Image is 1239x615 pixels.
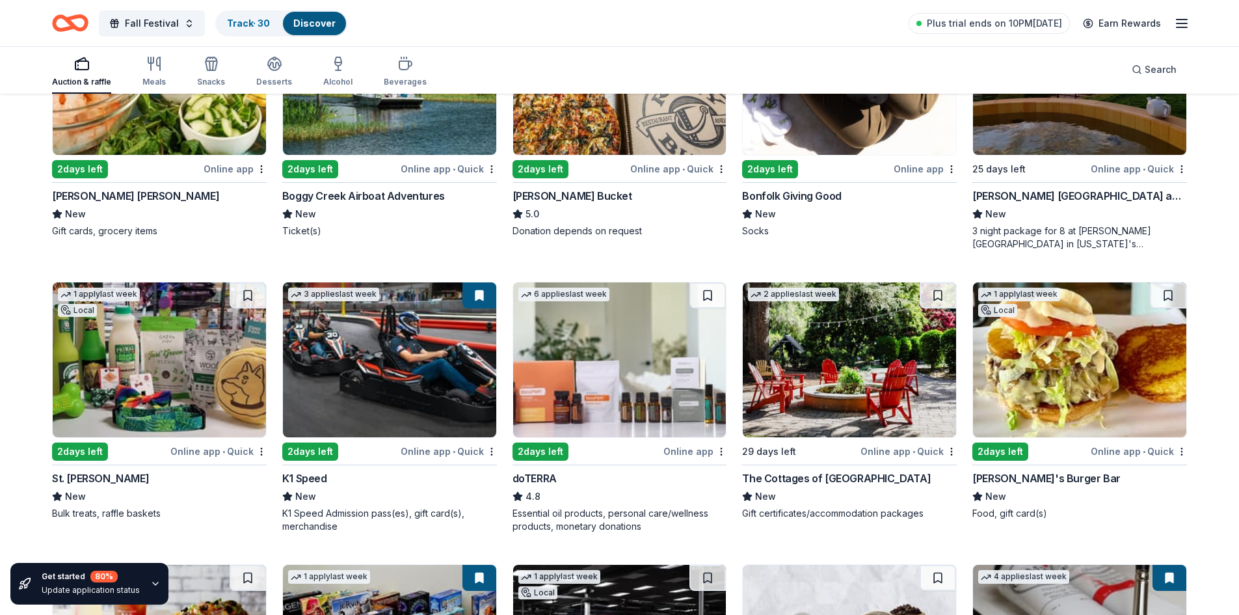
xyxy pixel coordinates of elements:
div: Boggy Creek Airboat Adventures [282,188,445,204]
span: • [682,164,685,174]
div: Essential oil products, personal care/wellness products, monetary donations [513,507,727,533]
div: Bonfolk Giving Good [742,188,841,204]
img: Image for The Cottages of Napa Valley [743,282,956,437]
a: Home [52,8,88,38]
div: 1 apply last week [58,288,140,301]
a: Image for doTERRA6 applieslast week2days leftOnline appdoTERRA4.8Essential oil products, personal... [513,282,727,533]
a: Discover [293,18,336,29]
div: Local [58,304,97,317]
div: 3 applies last week [288,288,379,301]
button: Beverages [384,51,427,94]
button: Auction & raffle [52,51,111,94]
span: • [453,164,455,174]
div: 2 days left [52,160,108,178]
span: New [985,206,1006,222]
span: New [65,206,86,222]
a: Track· 30 [227,18,270,29]
div: [PERSON_NAME]'s Burger Bar [972,471,1121,486]
div: Online app Quick [1091,443,1187,459]
div: Online app Quick [630,161,726,177]
div: Bulk treats, raffle baskets [52,507,267,520]
div: 2 days left [513,443,568,461]
span: New [755,489,776,504]
div: 1 apply last week [288,570,370,584]
div: 80 % [90,571,118,582]
span: • [222,446,225,457]
div: Gift certificates/accommodation packages [742,507,957,520]
div: Socks [742,225,957,238]
div: Food, gift card(s) [972,507,1187,520]
div: 2 days left [742,160,798,178]
div: Ticket(s) [282,225,497,238]
span: New [65,489,86,504]
div: Online app Quick [170,443,267,459]
div: Meals [142,77,166,87]
div: Online app [663,443,726,459]
button: Track· 30Discover [215,10,347,36]
div: 4 applies last week [978,570,1069,584]
div: Online app Quick [401,161,497,177]
div: [PERSON_NAME] [PERSON_NAME] [52,188,219,204]
div: 6 applies last week [518,288,609,301]
div: Online app Quick [860,443,957,459]
div: Snacks [197,77,225,87]
div: St. [PERSON_NAME] [52,471,149,486]
div: Donation depends on request [513,225,727,238]
img: Image for doTERRA [513,282,726,437]
a: Image for Beth's Burger Bar1 applylast weekLocal2days leftOnline app•Quick[PERSON_NAME]'s Burger ... [972,282,1187,520]
div: [PERSON_NAME] [GEOGRAPHIC_DATA] and Retreat [972,188,1187,204]
a: Plus trial ends on 10PM[DATE] [909,13,1070,34]
a: Image for St. PetersBARK1 applylast weekLocal2days leftOnline app•QuickSt. [PERSON_NAME]NewBulk t... [52,282,267,520]
div: 2 applies last week [748,288,839,301]
img: Image for St. PetersBARK [53,282,266,437]
div: 2 days left [513,160,568,178]
div: Desserts [256,77,292,87]
span: Fall Festival [125,16,179,31]
div: 29 days left [742,444,796,459]
div: Get started [42,571,140,582]
div: K1 Speed Admission pass(es), gift card(s), merchandise [282,507,497,533]
span: 5.0 [526,206,539,222]
span: • [913,446,915,457]
div: 25 days left [972,161,1026,177]
div: 2 days left [972,443,1028,461]
div: Auction & raffle [52,77,111,87]
button: Snacks [197,51,225,94]
div: Local [978,304,1017,317]
div: [PERSON_NAME] Bucket [513,188,632,204]
span: • [453,446,455,457]
div: 2 days left [282,443,338,461]
span: New [295,206,316,222]
span: 4.8 [526,489,540,504]
div: 1 apply last week [978,288,1060,301]
div: 2 days left [282,160,338,178]
img: Image for K1 Speed [283,282,496,437]
div: Online app Quick [1091,161,1187,177]
div: 3 night package for 8 at [PERSON_NAME][GEOGRAPHIC_DATA] in [US_STATE]'s [GEOGRAPHIC_DATA] (Charit... [972,225,1187,251]
span: New [295,489,316,504]
span: New [985,489,1006,504]
div: Beverages [384,77,427,87]
div: 2 days left [52,443,108,461]
div: Gift cards, grocery items [52,225,267,238]
img: Image for Beth's Burger Bar [973,282,1186,437]
span: New [755,206,776,222]
span: • [1143,446,1145,457]
div: Alcohol [323,77,353,87]
div: Update application status [42,585,140,595]
div: Online app [204,161,267,177]
div: Online app Quick [401,443,497,459]
div: Online app [894,161,957,177]
a: Image for The Cottages of Napa Valley2 applieslast week29 days leftOnline app•QuickThe Cottages o... [742,282,957,520]
button: Meals [142,51,166,94]
button: Desserts [256,51,292,94]
button: Alcohol [323,51,353,94]
span: Plus trial ends on 10PM[DATE] [927,16,1062,31]
button: Search [1121,57,1187,83]
span: • [1143,164,1145,174]
span: Search [1145,62,1177,77]
a: Earn Rewards [1075,12,1169,35]
div: 1 apply last week [518,570,600,584]
a: Image for K1 Speed3 applieslast week2days leftOnline app•QuickK1 SpeedNewK1 Speed Admission pass(... [282,282,497,533]
div: The Cottages of [GEOGRAPHIC_DATA] [742,471,931,486]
